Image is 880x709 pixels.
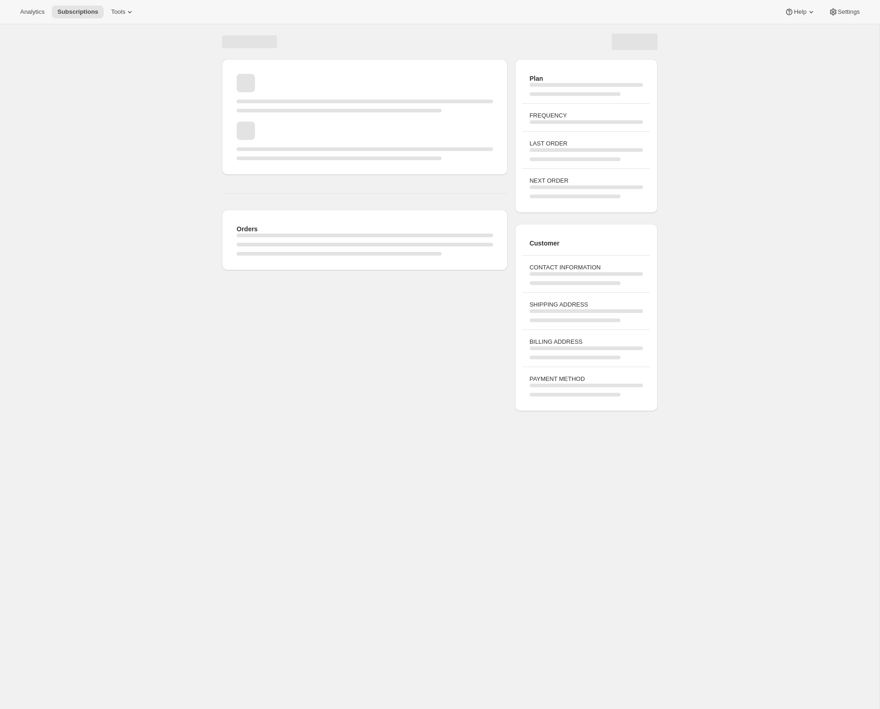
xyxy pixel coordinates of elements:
span: Tools [111,8,125,16]
span: Help [794,8,806,16]
h3: SHIPPING ADDRESS [530,300,643,309]
button: Tools [105,6,140,18]
h2: Plan [530,74,643,83]
h2: Customer [530,239,643,248]
h3: PAYMENT METHOD [530,374,643,384]
h3: FREQUENCY [530,111,643,120]
h3: BILLING ADDRESS [530,337,643,346]
div: Page loading [211,24,669,415]
button: Settings [823,6,865,18]
button: Subscriptions [52,6,104,18]
h3: NEXT ORDER [530,176,643,185]
h3: LAST ORDER [530,139,643,148]
button: Help [779,6,821,18]
h2: Orders [237,224,493,234]
span: Subscriptions [57,8,98,16]
button: Analytics [15,6,50,18]
span: Analytics [20,8,44,16]
span: Settings [838,8,860,16]
h3: CONTACT INFORMATION [530,263,643,272]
